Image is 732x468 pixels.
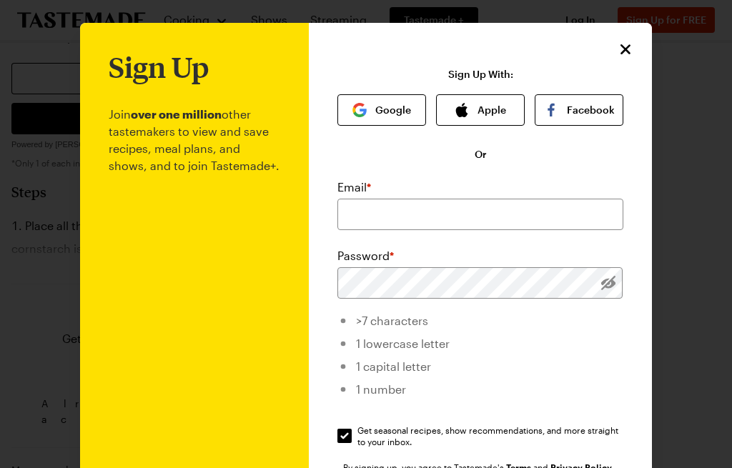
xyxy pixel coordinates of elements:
span: 1 capital letter [356,359,431,373]
h1: Sign Up [109,51,209,83]
p: Sign Up With: [448,69,513,80]
button: Google [337,94,426,126]
span: 1 lowercase letter [356,337,450,350]
button: Close [616,40,635,59]
label: Password [337,247,394,264]
span: Get seasonal recipes, show recommendations, and more straight to your inbox. [357,424,625,447]
button: Apple [436,94,525,126]
label: Email [337,179,371,196]
input: Get seasonal recipes, show recommendations, and more straight to your inbox. [337,429,352,443]
b: over one million [131,107,222,121]
span: 1 number [356,382,406,396]
span: Or [475,147,487,161]
span: >7 characters [356,314,428,327]
button: Facebook [535,94,623,126]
